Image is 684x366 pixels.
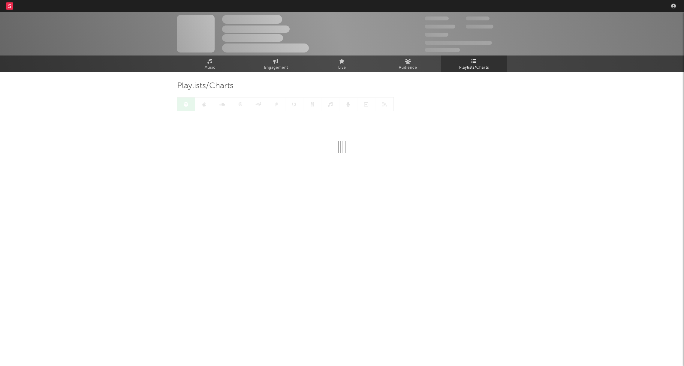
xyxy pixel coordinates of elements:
[425,33,448,37] span: 100.000
[177,82,234,90] span: Playlists/Charts
[243,55,309,72] a: Engagement
[338,64,346,71] span: Live
[375,55,441,72] a: Audience
[425,16,449,20] span: 300.000
[425,48,460,52] span: Jump Score: 85.0
[466,16,490,20] span: 100.000
[425,41,492,45] span: 50.000.000 Monthly Listeners
[264,64,288,71] span: Engagement
[177,55,243,72] a: Music
[204,64,215,71] span: Music
[466,25,493,28] span: 1.000.000
[459,64,489,71] span: Playlists/Charts
[425,25,455,28] span: 50.000.000
[441,55,507,72] a: Playlists/Charts
[309,55,375,72] a: Live
[399,64,417,71] span: Audience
